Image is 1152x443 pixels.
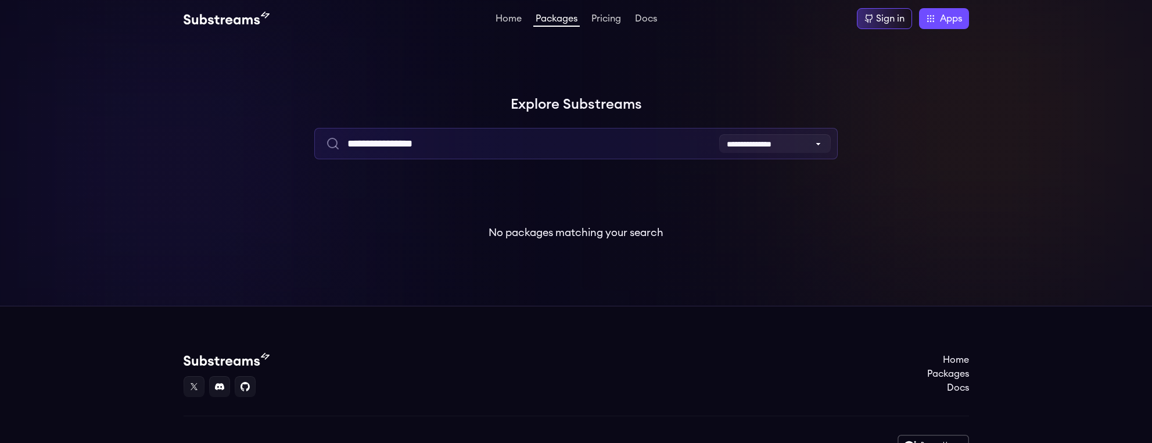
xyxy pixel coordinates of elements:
p: No packages matching your search [489,224,663,241]
div: Sign in [876,12,905,26]
a: Home [927,353,969,367]
a: Packages [533,14,580,27]
a: Pricing [589,14,623,26]
a: Home [493,14,524,26]
a: Docs [927,381,969,395]
a: Docs [633,14,659,26]
span: Apps [940,12,962,26]
a: Packages [927,367,969,381]
img: Substream's logo [184,12,270,26]
img: Substream's logo [184,353,270,367]
h1: Explore Substreams [184,93,969,116]
a: Sign in [857,8,912,29]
